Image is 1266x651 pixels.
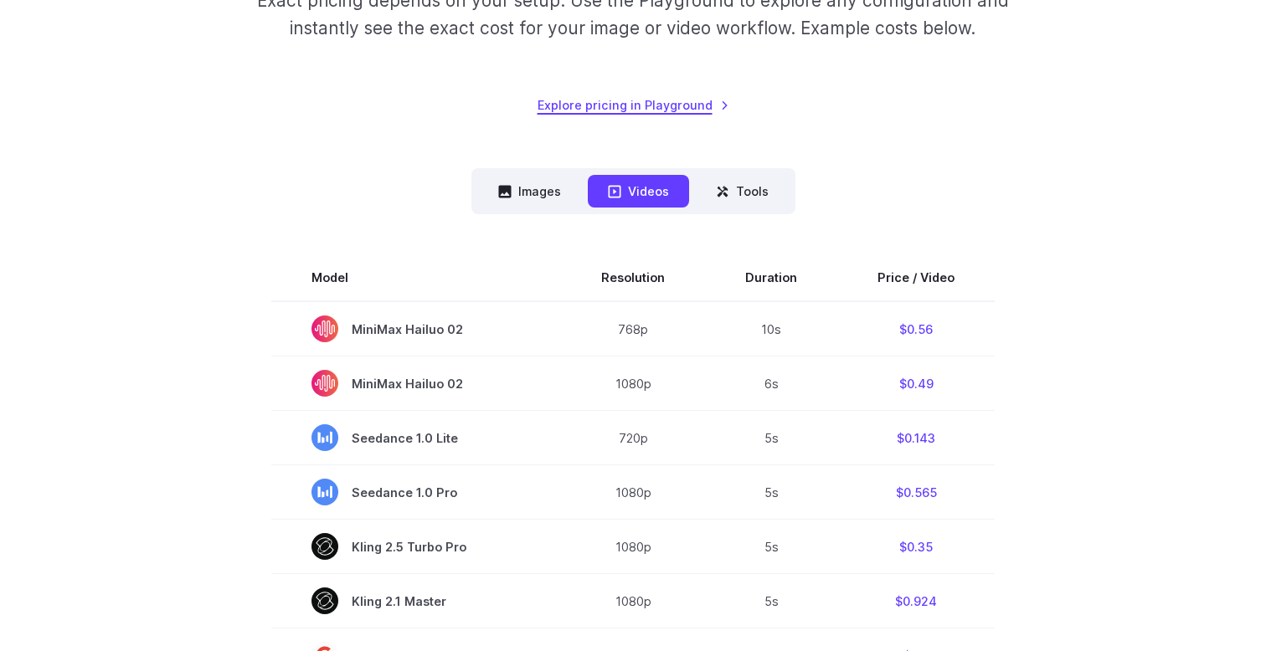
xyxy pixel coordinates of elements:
[561,356,705,411] td: 1080p
[837,574,995,628] td: $0.924
[561,520,705,574] td: 1080p
[311,587,521,614] span: Kling 2.1 Master
[561,574,705,628] td: 1080p
[561,465,705,520] td: 1080p
[561,411,705,465] td: 720p
[837,520,995,574] td: $0.35
[837,356,995,411] td: $0.49
[478,175,581,208] button: Images
[837,301,995,356] td: $0.56
[311,479,521,505] span: Seedance 1.0 Pro
[705,520,837,574] td: 5s
[705,301,837,356] td: 10s
[837,465,995,520] td: $0.565
[588,175,689,208] button: Videos
[837,411,995,465] td: $0.143
[271,254,561,301] th: Model
[705,411,837,465] td: 5s
[311,315,521,342] span: MiniMax Hailuo 02
[311,424,521,451] span: Seedance 1.0 Lite
[311,370,521,397] span: MiniMax Hailuo 02
[538,95,729,115] a: Explore pricing in Playground
[561,301,705,356] td: 768p
[705,574,837,628] td: 5s
[705,254,837,301] th: Duration
[837,254,995,301] th: Price / Video
[561,254,705,301] th: Resolution
[705,465,837,520] td: 5s
[696,175,789,208] button: Tools
[311,533,521,560] span: Kling 2.5 Turbo Pro
[705,356,837,411] td: 6s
